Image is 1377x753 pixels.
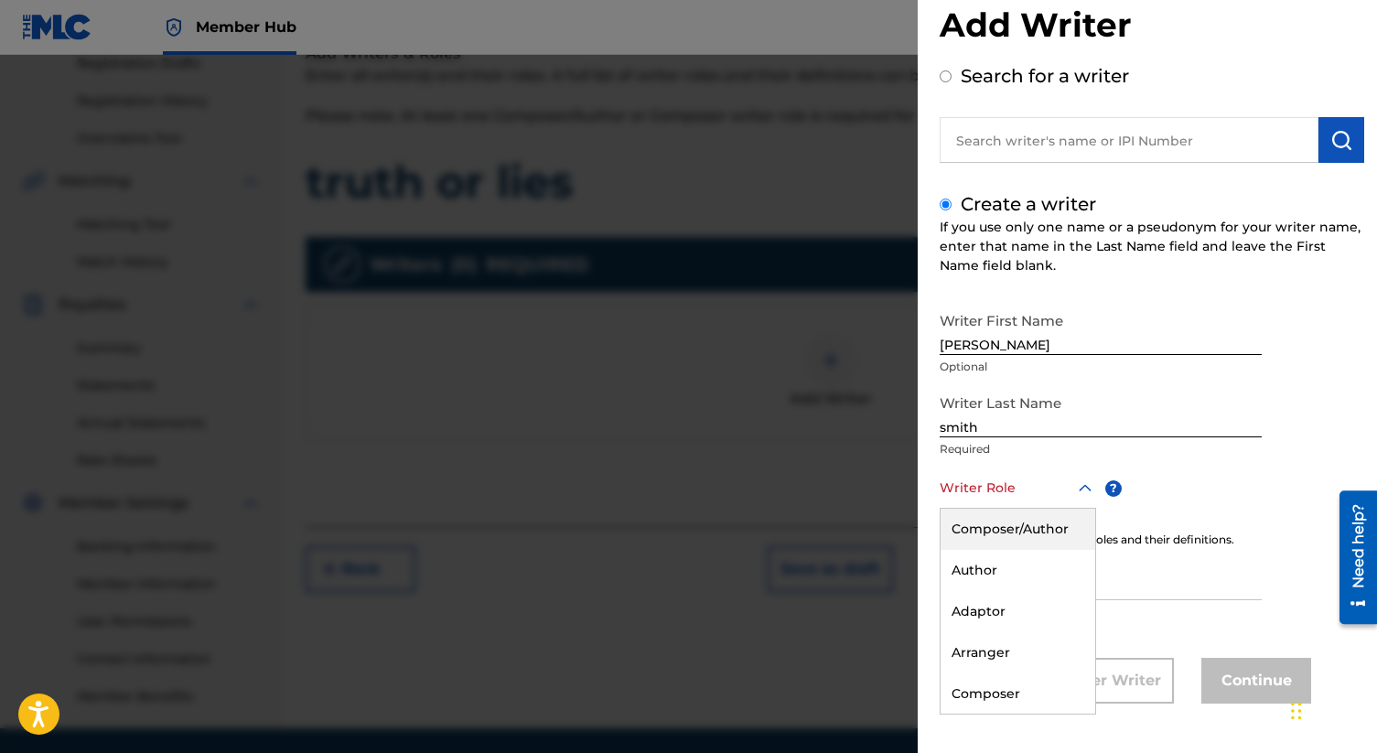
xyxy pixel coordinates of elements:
[941,591,1095,632] div: Adaptor
[940,604,1262,620] p: Optional
[940,532,1364,548] div: Click for a list of writer roles and their definitions.
[941,632,1095,673] div: Arranger
[1286,665,1377,753] iframe: Chat Widget
[163,16,185,38] img: Top Rightsholder
[22,14,92,40] img: MLC Logo
[1330,129,1352,151] img: Search Works
[940,359,1262,375] p: Optional
[941,509,1095,550] div: Composer/Author
[1326,484,1377,631] iframe: Resource Center
[196,16,296,38] span: Member Hub
[1105,480,1122,497] span: ?
[940,218,1364,275] div: If you use only one name or a pseudonym for your writer name, enter that name in the Last Name fi...
[941,550,1095,591] div: Author
[941,673,1095,715] div: Composer
[961,65,1129,87] label: Search for a writer
[1291,683,1302,738] div: Drag
[940,441,1262,457] p: Required
[940,117,1318,163] input: Search writer's name or IPI Number
[961,193,1096,215] label: Create a writer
